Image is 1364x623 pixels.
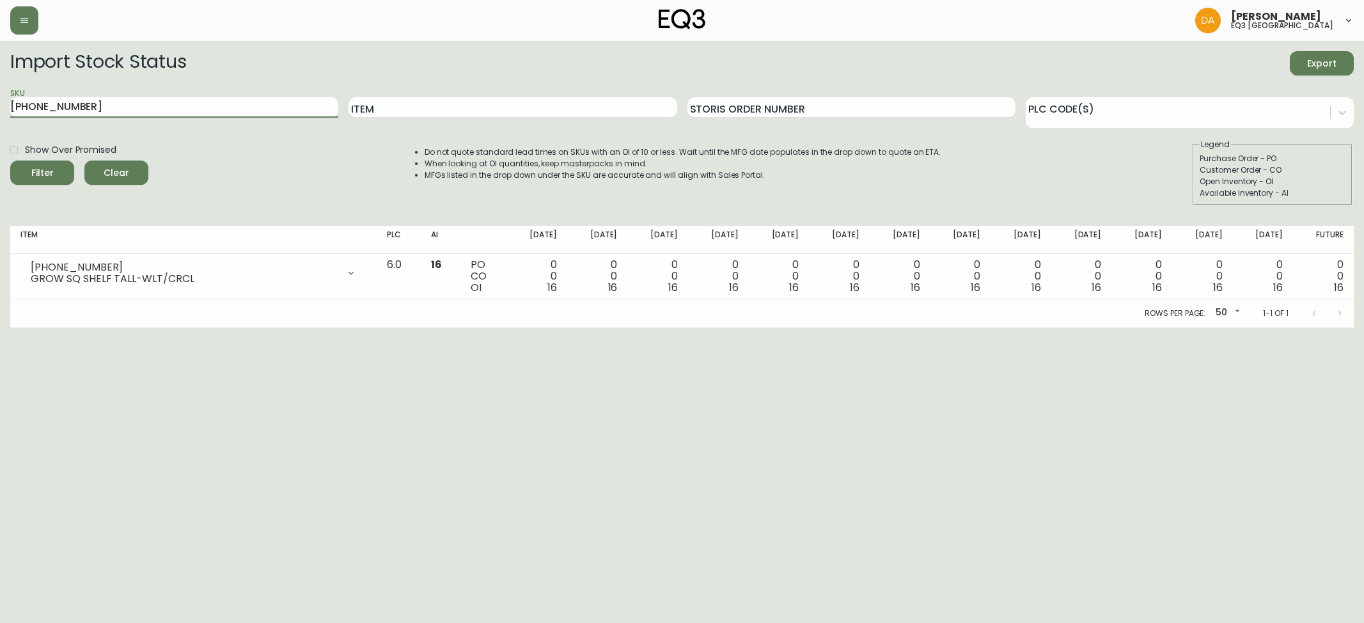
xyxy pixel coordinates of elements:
th: [DATE] [1233,226,1294,254]
span: OI [471,280,482,295]
span: 16 [789,280,799,295]
span: 16 [1152,280,1162,295]
span: 16 [971,280,980,295]
th: [DATE] [809,226,870,254]
th: [DATE] [991,226,1051,254]
div: 0 0 [1001,259,1041,294]
div: 0 0 [698,259,739,294]
span: Export [1300,56,1344,72]
div: Open Inventory - OI [1200,176,1345,187]
div: 0 0 [517,259,557,294]
div: 0 0 [819,259,859,294]
li: When looking at OI quantities, keep masterpacks in mind. [425,158,941,170]
li: MFGs listed in the drop down under the SKU are accurate and will align with Sales Portal. [425,170,941,181]
button: Clear [84,161,148,185]
li: Do not quote standard lead times on SKUs with an OI of 10 or less. Wait until the MFG date popula... [425,146,941,158]
th: [DATE] [688,226,749,254]
div: 0 0 [1243,259,1283,294]
div: 0 0 [1303,259,1344,294]
div: [PHONE_NUMBER]GROW SQ SHELF TALL-WLT/CRCL [20,259,366,287]
th: [DATE] [627,226,688,254]
h5: eq3 [GEOGRAPHIC_DATA] [1231,22,1333,29]
span: 16 [1334,280,1344,295]
div: 0 0 [880,259,920,294]
div: Customer Order - CO [1200,164,1345,176]
span: Clear [95,165,138,181]
span: 16 [547,280,557,295]
th: [DATE] [930,226,991,254]
span: Show Over Promised [25,143,116,157]
button: Export [1290,51,1354,75]
th: Future [1293,226,1354,254]
span: 16 [1273,280,1283,295]
th: [DATE] [749,226,810,254]
th: [DATE] [870,226,930,254]
button: Filter [10,161,74,185]
span: 16 [850,280,859,295]
div: 0 0 [638,259,678,294]
th: [DATE] [1172,226,1233,254]
span: 16 [911,280,920,295]
img: dd1a7e8db21a0ac8adbf82b84ca05374 [1195,8,1221,33]
legend: Legend [1200,139,1231,150]
span: [PERSON_NAME] [1231,12,1321,22]
span: 16 [431,257,442,272]
th: AI [421,226,460,254]
th: [DATE] [1051,226,1112,254]
span: 16 [729,280,739,295]
span: 16 [608,280,618,295]
th: PLC [377,226,421,254]
span: 16 [1031,280,1041,295]
th: [DATE] [1111,226,1172,254]
div: PO CO [471,259,496,294]
th: [DATE] [506,226,567,254]
th: [DATE] [567,226,628,254]
div: 50 [1211,303,1242,324]
div: 0 0 [1182,259,1223,294]
div: Available Inventory - AI [1200,187,1345,199]
div: Purchase Order - PO [1200,153,1345,164]
div: 0 0 [1062,259,1102,294]
span: 16 [1213,280,1223,295]
td: 6.0 [377,254,421,299]
div: 0 0 [759,259,799,294]
div: 0 0 [941,259,981,294]
img: logo [659,9,706,29]
th: Item [10,226,377,254]
div: GROW SQ SHELF TALL-WLT/CRCL [31,273,338,285]
div: Filter [31,165,54,181]
div: 0 0 [577,259,618,294]
div: 0 0 [1122,259,1162,294]
p: 1-1 of 1 [1263,308,1289,319]
h2: Import Stock Status [10,51,186,75]
span: 16 [668,280,678,295]
p: Rows per page: [1145,308,1205,319]
span: 16 [1092,280,1101,295]
div: [PHONE_NUMBER] [31,262,338,273]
